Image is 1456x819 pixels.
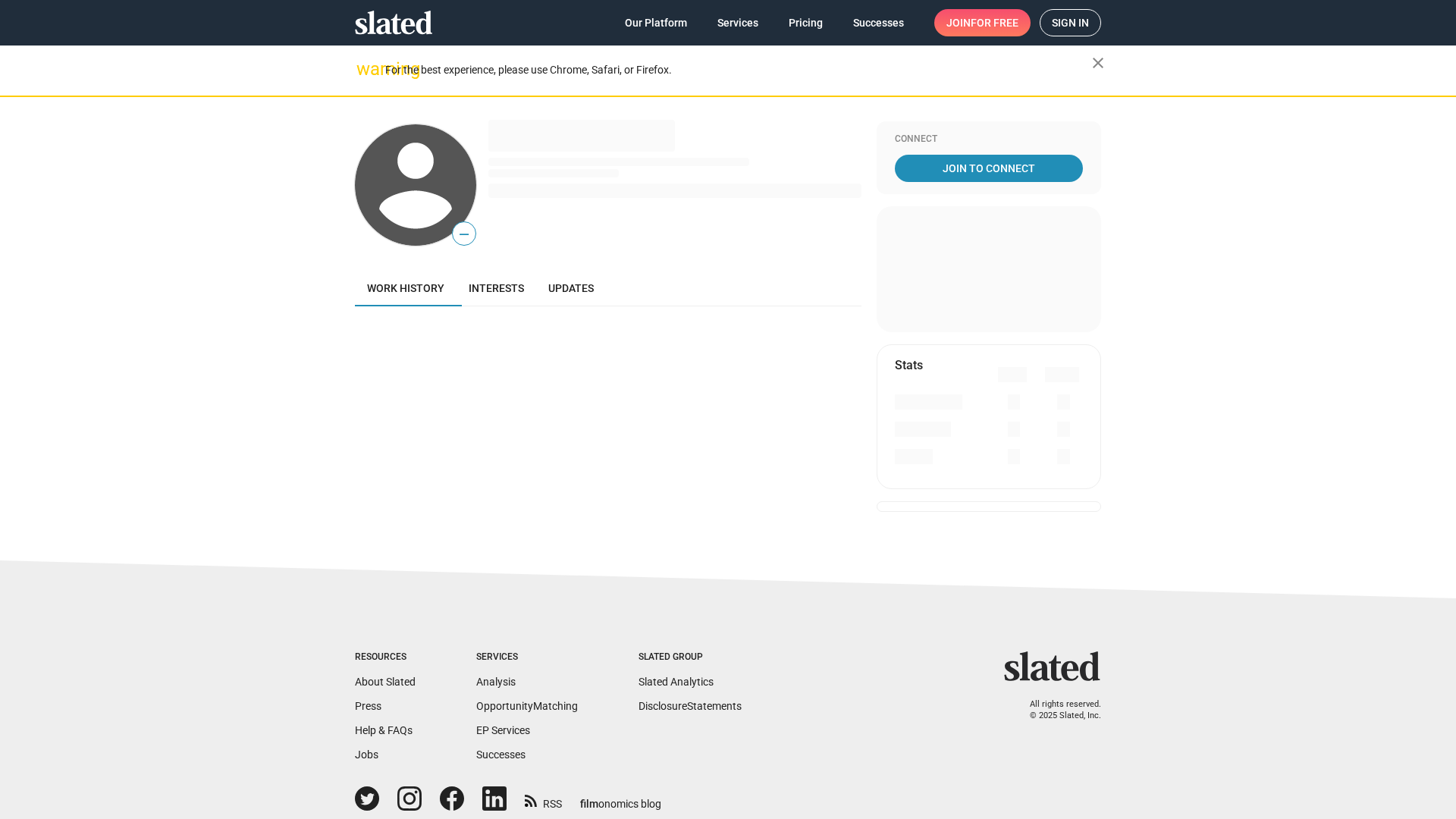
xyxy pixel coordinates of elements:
a: Join To Connect [895,155,1083,182]
mat-icon: warning [356,60,375,78]
a: About Slated [355,676,416,688]
a: Help & FAQs [355,724,413,736]
span: Sign in [1052,10,1089,36]
a: RSS [525,788,562,811]
a: Successes [476,748,526,761]
mat-card-title: Stats [895,357,923,373]
div: Services [476,651,578,664]
a: Services [705,9,770,36]
span: Updates [548,282,594,294]
a: Work history [355,270,457,306]
a: EP Services [476,724,530,736]
a: Interests [457,270,536,306]
span: Interests [469,282,524,294]
div: For the best experience, please use Chrome, Safari, or Firefox. [385,60,1092,80]
div: Slated Group [639,651,742,664]
a: Jobs [355,748,378,761]
p: All rights reserved. © 2025 Slated, Inc. [1014,699,1101,721]
span: for free [971,9,1018,36]
span: Pricing [789,9,823,36]
a: DisclosureStatements [639,700,742,712]
a: Successes [841,9,916,36]
a: Press [355,700,381,712]
a: filmonomics blog [580,785,661,811]
a: Pricing [777,9,835,36]
div: Resources [355,651,416,664]
span: Work history [367,282,444,294]
a: OpportunityMatching [476,700,578,712]
span: — [453,224,475,244]
a: Analysis [476,676,516,688]
a: Our Platform [613,9,699,36]
a: Updates [536,270,606,306]
span: Successes [853,9,904,36]
span: Our Platform [625,9,687,36]
mat-icon: close [1089,54,1107,72]
span: Join To Connect [898,155,1080,182]
a: Joinfor free [934,9,1031,36]
span: Services [717,9,758,36]
span: Join [946,9,1018,36]
div: Connect [895,133,1083,146]
a: Sign in [1040,9,1101,36]
a: Slated Analytics [639,676,714,688]
span: film [580,798,598,810]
